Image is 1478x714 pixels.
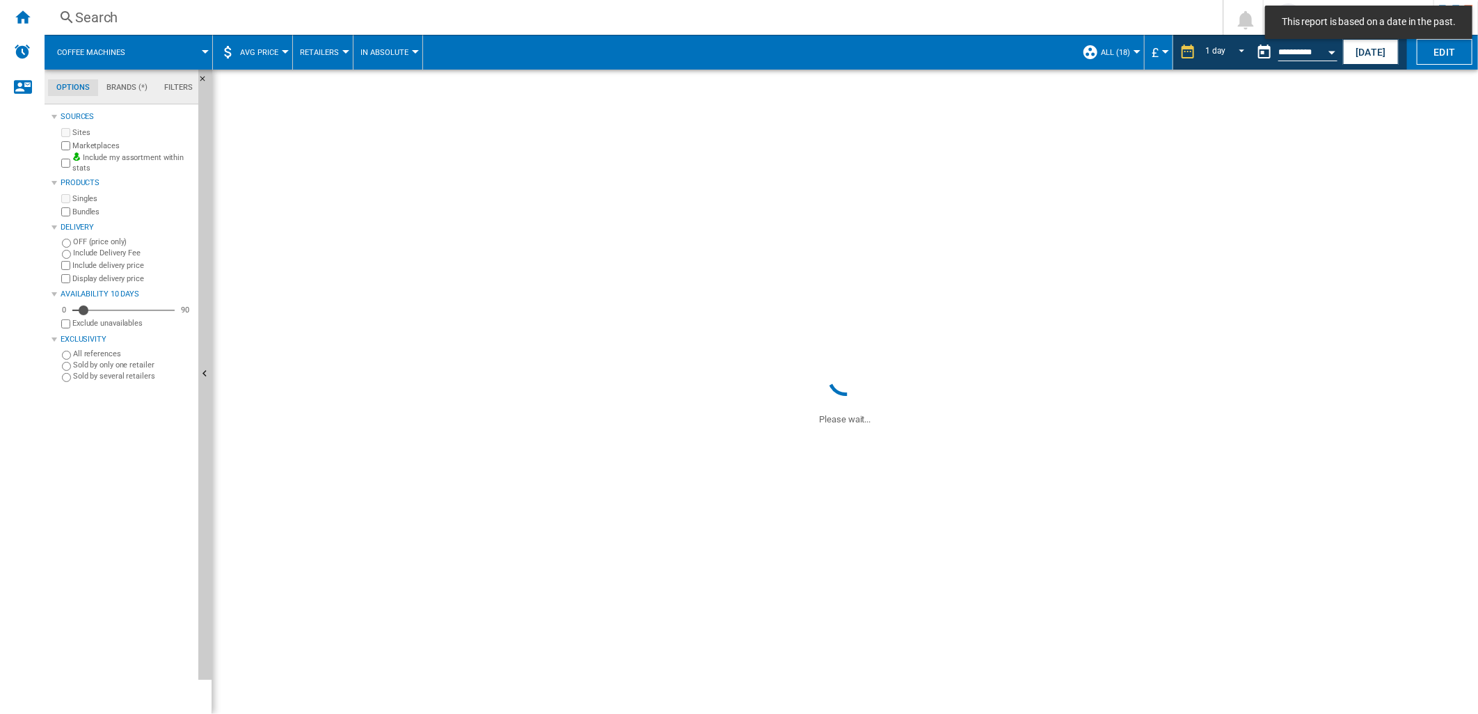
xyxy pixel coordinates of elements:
span: ALL (18) [1101,48,1130,57]
button: AVG Price [240,35,285,70]
label: Include my assortment within stats [72,152,193,174]
input: Include my assortment within stats [61,154,70,172]
div: Availability 10 Days [61,289,193,300]
label: OFF (price only) [73,237,193,247]
button: Coffee machines [57,35,139,70]
ng-transclude: Please wait... [820,414,871,425]
span: Retailers [300,48,339,57]
label: Singles [72,193,193,204]
label: Include Delivery Fee [73,248,193,258]
div: AVG Price [220,35,285,70]
button: Hide [198,70,212,680]
input: Include delivery price [61,261,70,270]
label: All references [73,349,193,359]
span: In Absolute [360,48,408,57]
button: ALL (18) [1101,35,1137,70]
input: Display delivery price [61,274,70,283]
md-select: REPORTS.WIZARD.STEPS.REPORT.STEPS.REPORT_OPTIONS.PERIOD: 1 day [1203,41,1250,64]
div: 1 day [1205,46,1226,56]
button: [DATE] [1343,39,1399,65]
md-tab-item: Filters [156,79,201,96]
input: Include Delivery Fee [62,250,71,259]
md-tab-item: Brands (*) [98,79,156,96]
button: £ [1152,35,1166,70]
img: alerts-logo.svg [14,43,31,60]
input: Bundles [61,207,70,216]
label: Bundles [72,207,193,217]
label: Sold by several retailers [73,371,193,381]
input: Singles [61,194,70,203]
img: mysite-bg-18x18.png [72,152,81,161]
span: £ [1152,45,1159,60]
div: Sources [61,111,193,122]
label: Exclude unavailables [72,318,193,328]
input: All references [62,351,71,360]
label: Display delivery price [72,273,193,284]
input: Display delivery price [61,319,70,328]
div: Coffee machines [51,35,205,70]
input: Marketplaces [61,141,70,150]
md-menu: Currency [1145,35,1173,70]
input: Sites [61,128,70,137]
label: Marketplaces [72,141,193,151]
span: AVG Price [240,48,278,57]
md-tab-item: Options [48,79,98,96]
div: Exclusivity [61,334,193,345]
div: 0 [58,305,70,315]
button: Open calendar [1319,38,1344,63]
button: Edit [1417,39,1472,65]
label: Sites [72,127,193,138]
input: Sold by several retailers [62,373,71,382]
span: Coffee machines [57,48,125,57]
label: Sold by only one retailer [73,360,193,370]
button: In Absolute [360,35,415,70]
div: This report is based on a date in the past. [1250,35,1340,70]
md-slider: Availability [72,303,175,317]
button: Retailers [300,35,346,70]
div: Delivery [61,222,193,233]
input: Sold by only one retailer [62,362,71,371]
span: This report is based on a date in the past. [1278,15,1460,29]
button: Hide [198,70,215,95]
div: ALL (18) [1082,35,1137,70]
div: Search [75,8,1186,27]
div: Products [61,177,193,189]
div: 90 [177,305,193,315]
label: Include delivery price [72,260,193,271]
button: md-calendar [1250,38,1278,66]
input: OFF (price only) [62,239,71,248]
